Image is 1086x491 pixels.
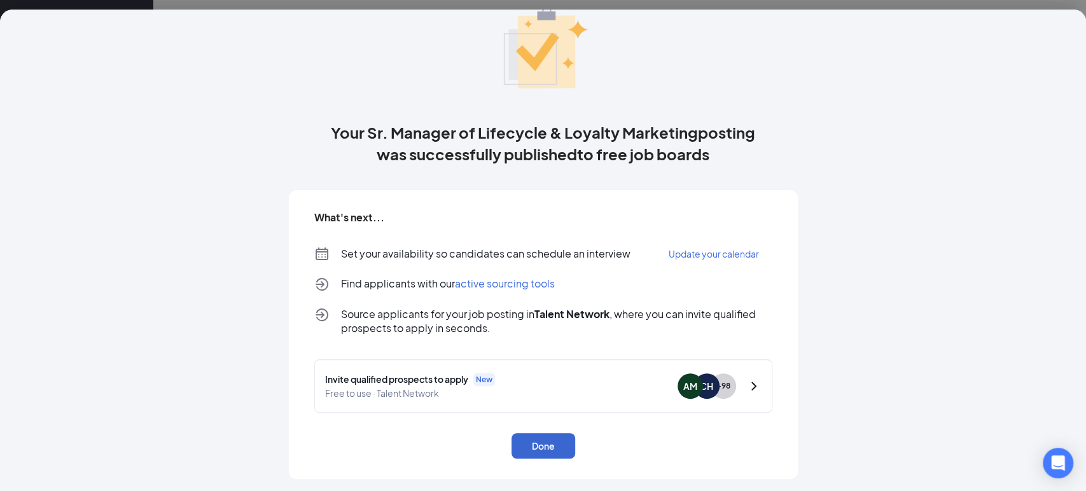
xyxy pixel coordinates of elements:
span: New [476,374,492,385]
h5: What's next... [314,211,384,225]
div: CH [700,380,713,392]
p: Set your availability so candidates can schedule an interview [341,247,630,261]
span: Source applicants for your job posting in , where you can invite qualified prospects to apply in ... [341,307,772,335]
svg: Logout [314,307,330,322]
span: Your Sr. Manager of Lifecycle & Loyalty Marketingposting was successfully published to free job b... [331,121,755,165]
button: Done [512,433,575,459]
strong: Talent Network [534,307,609,321]
p: Find applicants with our [341,277,555,292]
span: Free to use · Talent Network [325,386,678,400]
span: active sourcing tools [455,277,555,290]
svg: Calendar [314,246,330,261]
span: Invite qualified prospects to apply [325,372,468,386]
svg: Logout [314,277,330,292]
span: Update your calendar [669,248,759,259]
div: AM [683,380,697,392]
span: + 98 [716,380,730,392]
div: Open Intercom Messenger [1043,448,1073,478]
svg: ChevronRight [746,378,762,394]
